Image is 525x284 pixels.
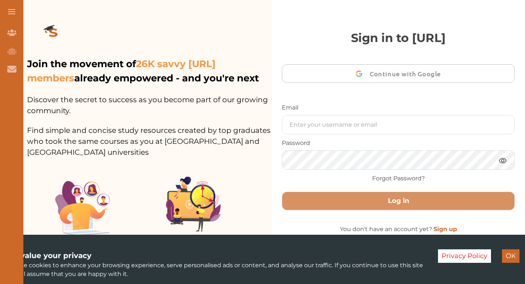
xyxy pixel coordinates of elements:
[282,139,515,147] p: Password
[282,29,515,47] p: Sign in to [URL]
[372,174,425,183] a: Forgot Password?
[282,103,515,112] p: Email
[27,13,80,54] img: logo
[282,115,514,134] input: Enter your username or email
[438,249,491,263] button: Decline cookies
[282,225,515,234] p: You don't have an account yet?
[5,250,427,279] div: We use cookies to enhance your browsing experience, serve personalised ads or content, and analys...
[370,65,445,82] span: Continue with Google
[166,177,221,231] img: Group%201403.ccdcecb8.png
[282,192,515,210] button: Log in
[434,226,457,233] a: Sign up
[166,231,243,254] p: 2000+
[27,85,272,116] p: Discover the secret to success as you become part of our growing community.
[282,64,515,83] button: Continue with Google
[27,57,270,85] p: Join the movement of already empowered - and you're next
[55,181,110,236] img: Illustration.25158f3c.png
[502,249,520,263] button: Accept cookies
[27,116,272,158] p: Find simple and concise study resources created by top graduates who took the same courses as you...
[498,156,507,165] img: eye.3286bcf0.webp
